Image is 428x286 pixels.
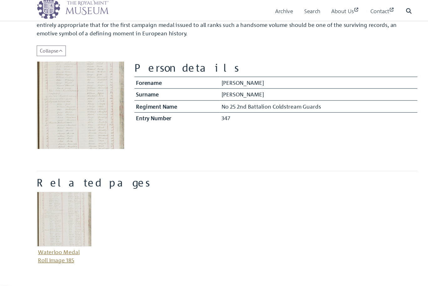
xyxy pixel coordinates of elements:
h2: Person details [129,62,388,74]
th: Entry Number [129,109,207,119]
a: Search [284,7,299,25]
td: [PERSON_NAME] [207,87,388,98]
button: Scroll to top [408,261,423,276]
img: Wright, James, 347 [40,62,120,142]
button: Open CMP widget [3,268,18,283]
h2: Tags [40,266,388,277]
td: 347 [207,109,388,119]
button: Show less of the content [40,48,67,57]
a: About Us [309,7,335,25]
span: Feedback [419,134,426,160]
span: Less [43,49,64,55]
img: Waterloo Medal Roll Image 185 [40,181,90,231]
a: Would you like to provide feedback? [415,129,428,164]
a: Contact [345,7,367,25]
th: Regiment Name [129,98,207,109]
a: Waterloo Medal Roll Image 185 Waterloo Medal Roll Image 185 [40,181,90,249]
img: logo_wide.png [40,2,106,23]
a: Archive [258,7,274,25]
td: [PERSON_NAME] [207,76,388,87]
td: No 25 2nd Battalion Coldstream Guards [207,98,388,109]
div: Item related to this entity [35,181,95,258]
h2: Related pages [40,167,388,179]
th: Surname [129,87,207,98]
th: Forename [129,76,207,87]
